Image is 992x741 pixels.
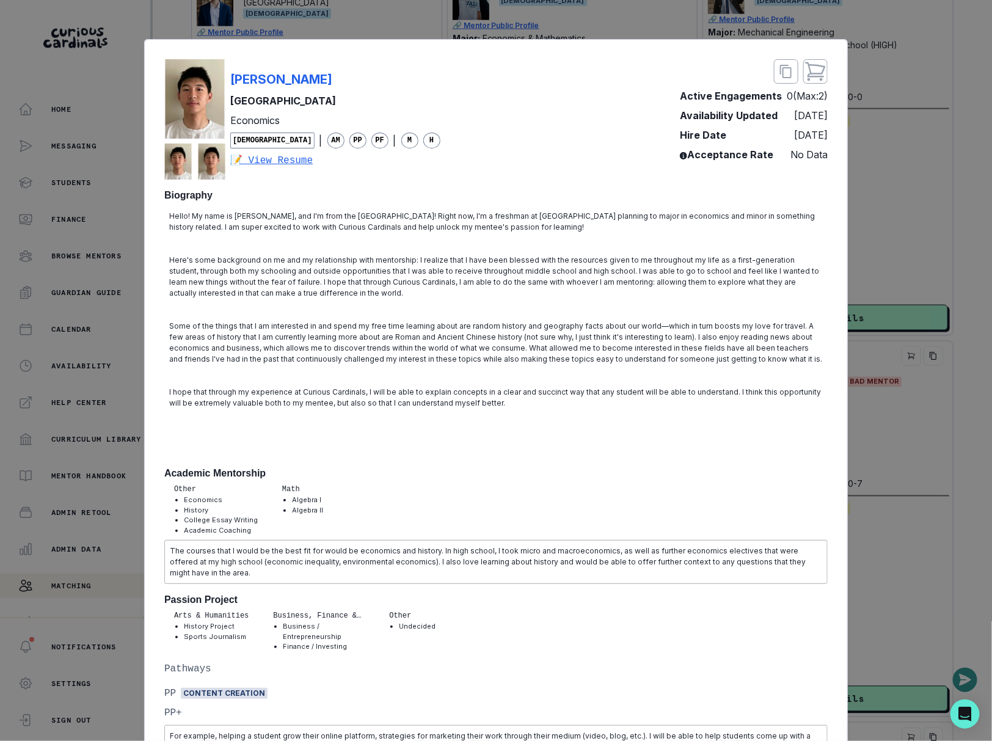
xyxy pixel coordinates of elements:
[230,70,332,89] p: [PERSON_NAME]
[950,699,980,729] div: Open Intercom Messenger
[389,610,436,621] p: Other
[319,133,323,148] p: |
[680,147,773,162] p: Acceptance Rate
[230,153,440,168] a: 📝 View Resume
[273,610,365,621] p: Business, Finance & Entrepreneurship
[174,484,258,495] p: Other
[399,621,436,632] li: Undecided
[292,495,323,505] li: Algebra I
[327,133,345,148] span: AM
[283,641,365,652] li: Finance / Investing
[164,467,828,479] h2: Academic Mentorship
[680,89,782,103] p: Active Engagements
[803,59,828,84] button: close
[164,706,182,720] p: PP+
[787,89,828,103] p: 0 (Max: 2 )
[794,128,828,142] p: [DATE]
[794,108,828,123] p: [DATE]
[169,255,823,299] p: Here's some background on me and my relationship with mentorship: I realize that I have been bles...
[184,621,249,632] li: History Project
[174,610,249,621] p: Arts & Humanities
[164,662,828,676] p: Pathways
[790,147,828,162] p: No Data
[184,505,258,516] li: History
[169,211,823,233] p: Hello! My name is [PERSON_NAME], and I'm from the [GEOGRAPHIC_DATA]! Right now, I'm a freshman at...
[774,59,798,84] button: close
[170,546,822,579] p: The courses that I would be the best fit for would be economics and history. In high school, I to...
[282,484,323,495] p: Math
[164,144,192,180] img: mentor profile picture
[371,133,388,148] span: PF
[164,189,828,201] h2: Biography
[164,686,176,701] p: PP
[230,113,440,128] p: Economics
[164,594,828,605] h2: Passion Project
[230,93,440,108] p: [GEOGRAPHIC_DATA]
[423,133,440,148] span: H
[680,108,778,123] p: Availability Updated
[181,688,268,699] span: Content Creation
[184,495,258,505] li: Economics
[349,133,367,148] span: PP
[198,144,225,180] img: mentor profile picture
[184,632,249,642] li: Sports Journalism
[169,321,823,365] p: Some of the things that I am interested in and spend my free time learning about are random histo...
[184,525,258,536] li: Academic Coaching
[230,133,315,148] span: [DEMOGRAPHIC_DATA]
[680,128,726,142] p: Hire Date
[184,515,258,525] li: College Essay Writing
[169,387,823,409] p: I hope that through my experience at Curious Cardinals, I will be able to explain concepts in a c...
[283,621,365,641] li: Business / Entrepreneurship
[393,133,396,148] p: |
[401,133,418,148] span: M
[164,59,225,139] img: mentor profile picture
[292,505,323,516] li: Algebra II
